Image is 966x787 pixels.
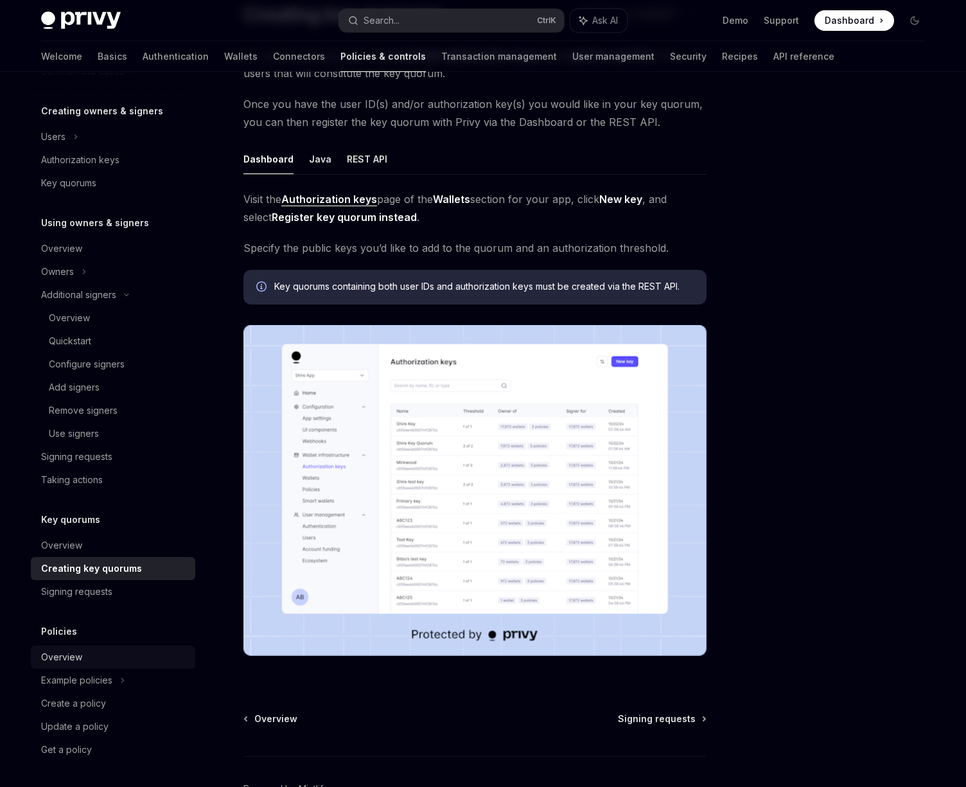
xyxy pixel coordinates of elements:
[618,712,705,725] a: Signing requests
[243,325,707,656] img: Dashboard
[31,172,195,195] a: Key quorums
[570,9,627,32] button: Ask AI
[364,13,400,28] div: Search...
[245,712,297,725] a: Overview
[31,148,195,172] a: Authorization keys
[572,41,654,72] a: User management
[31,422,195,445] a: Use signers
[281,193,377,206] a: Authorization keys
[31,557,195,580] a: Creating key quorums
[347,144,387,174] button: REST API
[41,287,116,303] div: Additional signers
[243,144,294,174] button: Dashboard
[773,41,834,72] a: API reference
[31,468,195,491] a: Taking actions
[722,41,758,72] a: Recipes
[49,426,99,441] div: Use signers
[31,738,195,761] a: Get a policy
[143,41,209,72] a: Authentication
[31,353,195,376] a: Configure signers
[49,403,118,418] div: Remove signers
[592,14,618,27] span: Ask AI
[49,380,100,395] div: Add signers
[41,264,74,279] div: Owners
[41,449,112,464] div: Signing requests
[723,14,748,27] a: Demo
[41,152,119,168] div: Authorization keys
[49,310,90,326] div: Overview
[41,41,82,72] a: Welcome
[31,306,195,330] a: Overview
[31,534,195,557] a: Overview
[41,175,96,191] div: Key quorums
[256,281,269,294] svg: Info
[272,211,417,224] strong: Register key quorum instead
[224,41,258,72] a: Wallets
[49,357,125,372] div: Configure signers
[31,237,195,260] a: Overview
[764,14,799,27] a: Support
[41,215,149,231] h5: Using owners & signers
[41,561,142,576] div: Creating key quorums
[309,144,331,174] button: Java
[31,399,195,422] a: Remove signers
[339,9,564,32] button: Search...CtrlK
[31,580,195,603] a: Signing requests
[31,692,195,715] a: Create a policy
[31,376,195,399] a: Add signers
[41,512,100,527] h5: Key quorums
[904,10,925,31] button: Toggle dark mode
[41,673,112,688] div: Example policies
[31,445,195,468] a: Signing requests
[814,10,894,31] a: Dashboard
[254,712,297,725] span: Overview
[41,584,112,599] div: Signing requests
[41,742,92,757] div: Get a policy
[243,190,707,226] span: Visit the page of the section for your app, click , and select .
[41,129,66,145] div: Users
[825,14,874,27] span: Dashboard
[41,538,82,553] div: Overview
[41,624,77,639] h5: Policies
[41,12,121,30] img: dark logo
[433,193,470,206] strong: Wallets
[41,472,103,488] div: Taking actions
[441,41,557,72] a: Transaction management
[670,41,707,72] a: Security
[41,241,82,256] div: Overview
[49,333,91,349] div: Quickstart
[31,646,195,669] a: Overview
[273,41,325,72] a: Connectors
[599,193,642,206] strong: New key
[41,650,82,665] div: Overview
[243,239,707,257] span: Specify the public keys you’d like to add to the quorum and an authorization threshold.
[340,41,426,72] a: Policies & controls
[243,95,707,131] span: Once you have the user ID(s) and/or authorization key(s) you would like in your key quorum, you c...
[618,712,696,725] span: Signing requests
[537,15,556,26] span: Ctrl K
[31,715,195,738] a: Update a policy
[41,103,163,119] h5: Creating owners & signers
[41,719,109,734] div: Update a policy
[41,696,106,711] div: Create a policy
[274,280,694,293] span: Key quorums containing both user IDs and authorization keys must be created via the REST API.
[31,330,195,353] a: Quickstart
[98,41,127,72] a: Basics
